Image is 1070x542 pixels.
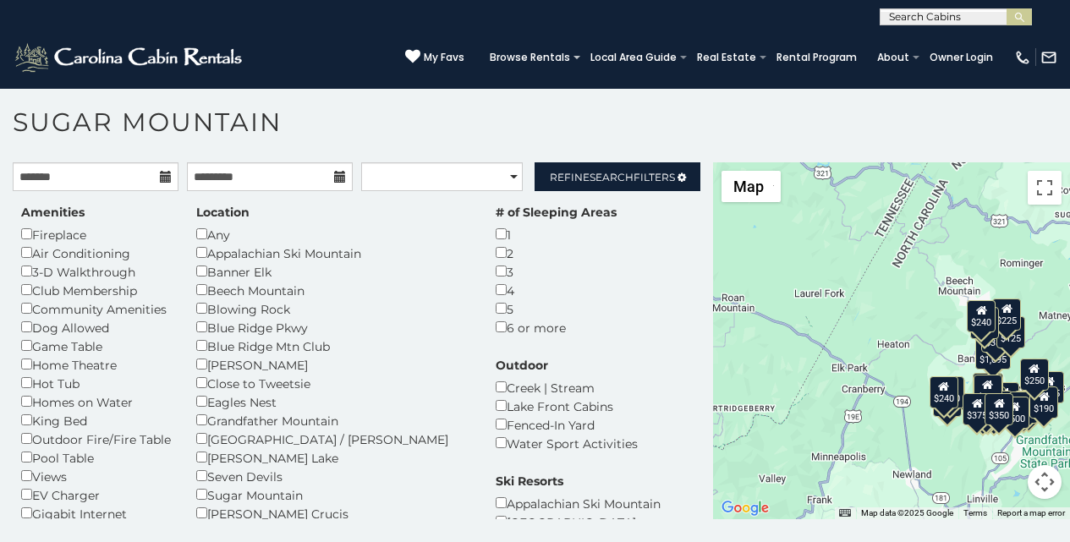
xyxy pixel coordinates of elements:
[21,355,171,374] div: Home Theatre
[496,262,617,281] div: 3
[722,171,781,202] button: Change map style
[496,318,617,337] div: 6 or more
[481,46,579,69] a: Browse Rentals
[196,281,470,299] div: Beech Mountain
[196,318,470,337] div: Blue Ridge Pkwy
[869,46,918,69] a: About
[196,299,470,318] div: Blowing Rock
[196,244,470,262] div: Appalachian Ski Mountain
[963,393,992,425] div: $375
[733,178,764,195] span: Map
[196,485,470,504] div: Sugar Mountain
[196,374,470,392] div: Close to Tweetsie
[496,244,617,262] div: 2
[1009,391,1038,424] div: $195
[496,415,638,434] div: Fenced-In Yard
[1029,386,1058,419] div: $190
[496,434,638,452] div: Water Sport Activities
[496,357,548,374] label: Outdoor
[21,374,171,392] div: Hot Tub
[21,337,171,355] div: Game Table
[21,262,171,281] div: 3-D Walkthrough
[582,46,685,69] a: Local Area Guide
[496,473,563,490] label: Ski Resorts
[196,204,250,221] label: Location
[1014,49,1031,66] img: phone-regular-white.png
[1035,371,1064,403] div: $155
[1020,359,1049,391] div: $250
[861,508,953,517] span: Map data ©2025 Google
[405,49,464,66] a: My Favs
[997,508,1065,517] a: Report a map error
[839,507,851,519] button: Keyboard shortcuts
[496,378,638,397] div: Creek | Stream
[990,382,1019,414] div: $200
[1040,49,1057,66] img: mail-regular-white.png
[689,46,765,69] a: Real Estate
[196,504,470,523] div: [PERSON_NAME] Crucis
[196,262,470,281] div: Banner Elk
[496,494,661,512] div: Appalachian Ski Mountain
[1028,171,1062,205] button: Toggle fullscreen view
[768,46,865,69] a: Rental Program
[535,162,700,191] a: RefineSearchFilters
[21,430,171,448] div: Outdoor Fire/Fire Table
[496,204,617,221] label: # of Sleeping Areas
[1001,397,1029,429] div: $500
[196,225,470,244] div: Any
[21,448,171,467] div: Pool Table
[921,46,1001,69] a: Owner Login
[496,299,617,318] div: 5
[963,508,987,517] a: Terms
[21,392,171,411] div: Homes on Water
[590,171,634,183] span: Search
[196,448,470,467] div: [PERSON_NAME] Lake
[21,467,171,485] div: Views
[21,225,171,244] div: Fireplace
[992,298,1021,331] div: $225
[496,512,661,531] div: [GEOGRAPHIC_DATA]
[21,504,171,523] div: Gigabit Internet
[424,50,464,65] span: My Favs
[196,337,470,355] div: Blue Ridge Mtn Club
[21,204,85,221] label: Amenities
[21,485,171,504] div: EV Charger
[21,318,171,337] div: Dog Allowed
[21,299,171,318] div: Community Amenities
[717,497,773,519] img: Google
[196,467,470,485] div: Seven Devils
[21,281,171,299] div: Club Membership
[1028,465,1062,499] button: Map camera controls
[496,281,617,299] div: 4
[717,497,773,519] a: Open this area in Google Maps (opens a new window)
[985,393,1013,425] div: $350
[496,225,617,244] div: 1
[13,41,247,74] img: White-1-2.png
[196,411,470,430] div: Grandfather Mountain
[996,316,1025,348] div: $125
[21,411,171,430] div: King Bed
[930,376,958,408] div: $240
[973,373,1001,405] div: $190
[21,244,171,262] div: Air Conditioning
[196,355,470,374] div: [PERSON_NAME]
[196,392,470,411] div: Eagles Nest
[196,430,470,448] div: [GEOGRAPHIC_DATA] / [PERSON_NAME]
[975,337,1011,370] div: $1,095
[974,375,1002,407] div: $300
[967,300,996,332] div: $240
[496,397,638,415] div: Lake Front Cabins
[550,171,675,183] span: Refine Filters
